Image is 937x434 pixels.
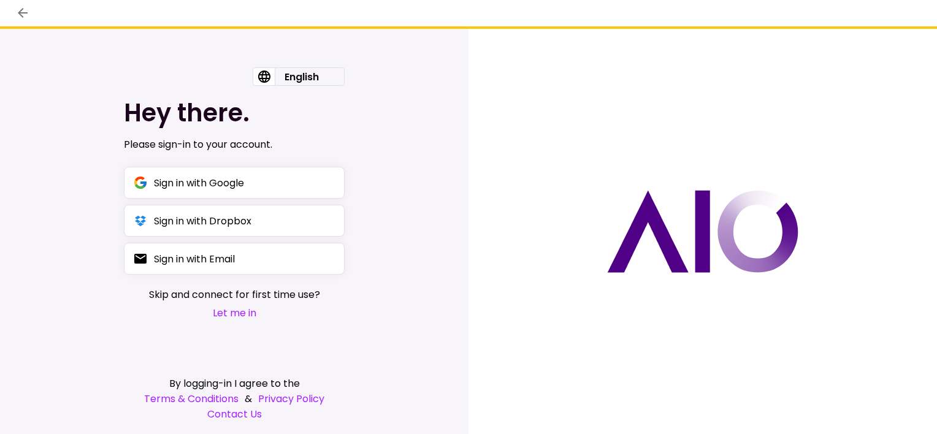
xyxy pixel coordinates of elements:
[124,243,345,275] button: Sign in with Email
[144,391,239,406] a: Terms & Conditions
[124,205,345,237] button: Sign in with Dropbox
[154,213,251,229] div: Sign in with Dropbox
[124,137,345,152] div: Please sign-in to your account.
[124,391,345,406] div: &
[275,68,329,85] div: English
[149,305,320,321] button: Let me in
[124,167,345,199] button: Sign in with Google
[154,175,244,191] div: Sign in with Google
[124,406,345,422] a: Contact Us
[154,251,235,267] div: Sign in with Email
[124,376,345,391] div: By logging-in I agree to the
[124,98,345,128] h1: Hey there.
[607,190,798,273] img: AIO logo
[258,391,324,406] a: Privacy Policy
[12,2,33,23] button: back
[149,287,320,302] span: Skip and connect for first time use?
